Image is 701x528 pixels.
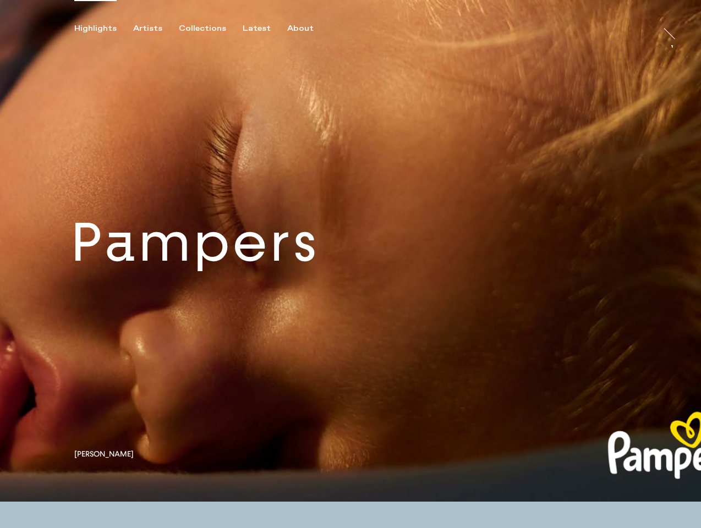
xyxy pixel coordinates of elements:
[287,24,330,34] button: About
[243,24,271,34] div: Latest
[243,24,287,34] button: Latest
[74,24,133,34] button: Highlights
[133,24,179,34] button: Artists
[671,45,682,90] a: [PERSON_NAME]
[74,24,117,34] div: Highlights
[663,45,672,129] div: [PERSON_NAME]
[648,31,659,40] div: At
[133,24,162,34] div: Artists
[287,24,314,34] div: About
[179,24,243,34] button: Collections
[179,24,226,34] div: Collections
[648,21,659,32] a: At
